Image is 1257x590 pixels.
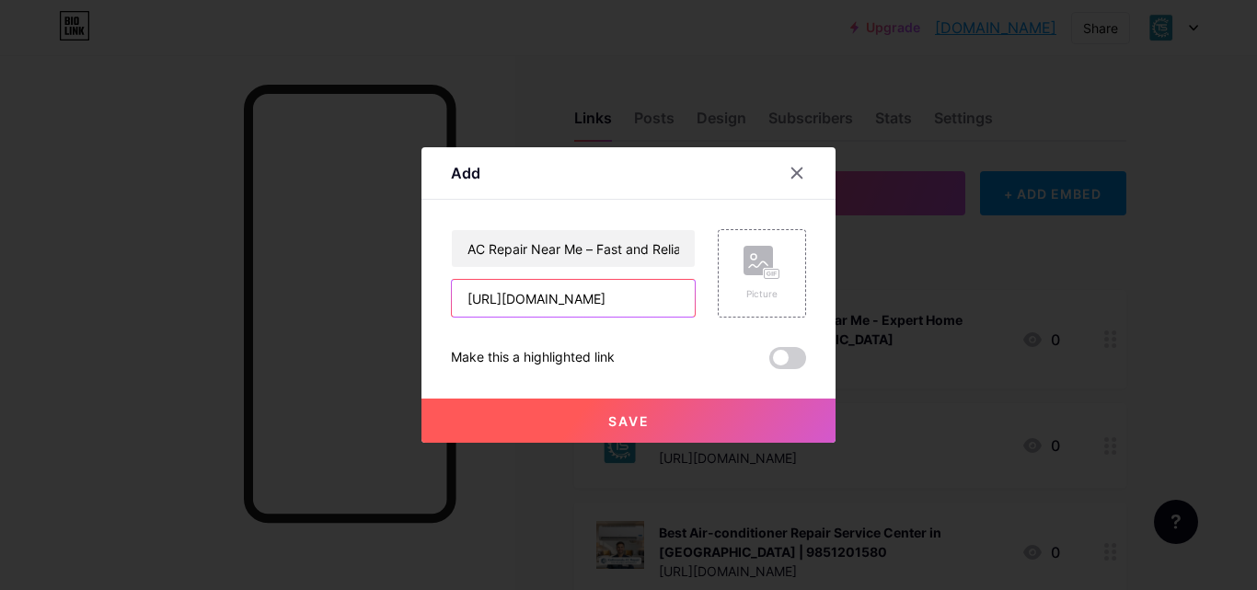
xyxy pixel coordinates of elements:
div: Picture [744,287,780,301]
span: Save [608,413,650,429]
input: Title [452,230,695,267]
input: URL [452,280,695,317]
div: Add [451,162,480,184]
div: Make this a highlighted link [451,347,615,369]
button: Save [421,399,836,443]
